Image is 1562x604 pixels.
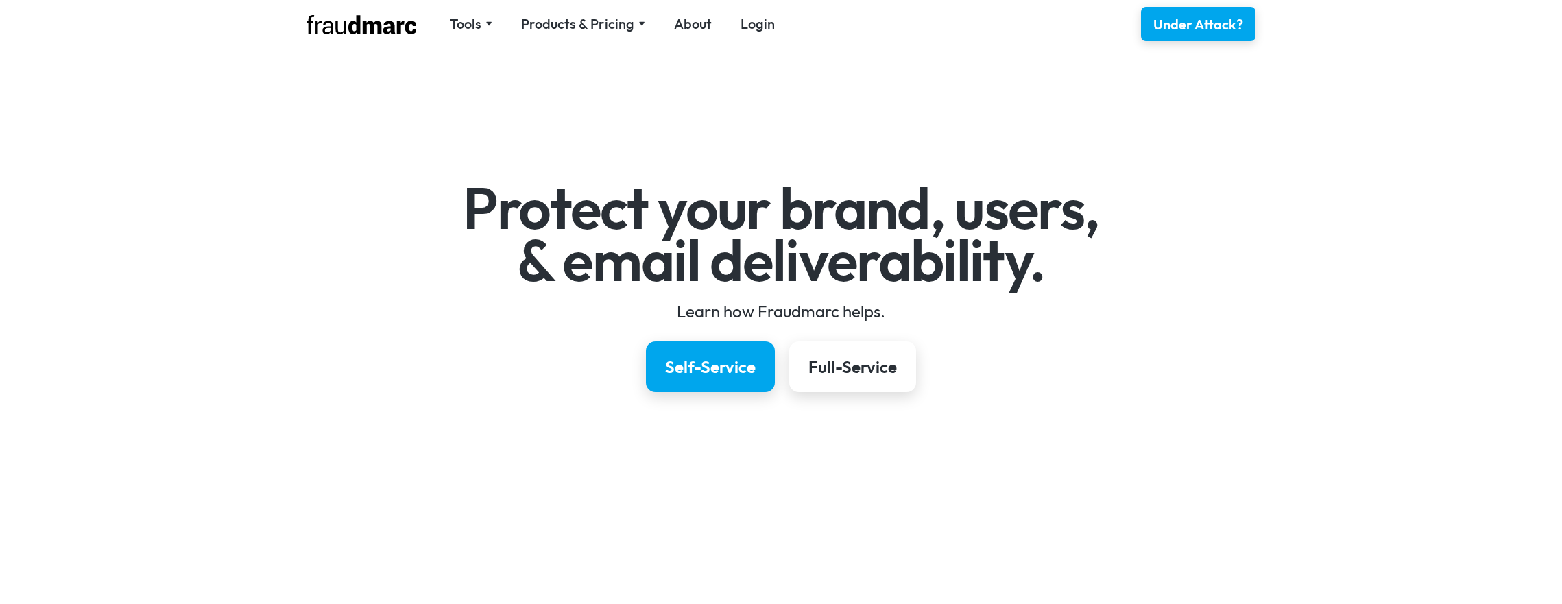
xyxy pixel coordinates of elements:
[450,14,492,34] div: Tools
[674,14,712,34] a: About
[383,300,1179,322] div: Learn how Fraudmarc helps.
[808,356,897,378] div: Full-Service
[789,341,916,392] a: Full-Service
[450,14,481,34] div: Tools
[521,14,634,34] div: Products & Pricing
[1141,7,1255,41] a: Under Attack?
[383,182,1179,286] h1: Protect your brand, users, & email deliverability.
[665,356,756,378] div: Self-Service
[646,341,775,392] a: Self-Service
[741,14,775,34] a: Login
[1153,15,1243,34] div: Under Attack?
[521,14,645,34] div: Products & Pricing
